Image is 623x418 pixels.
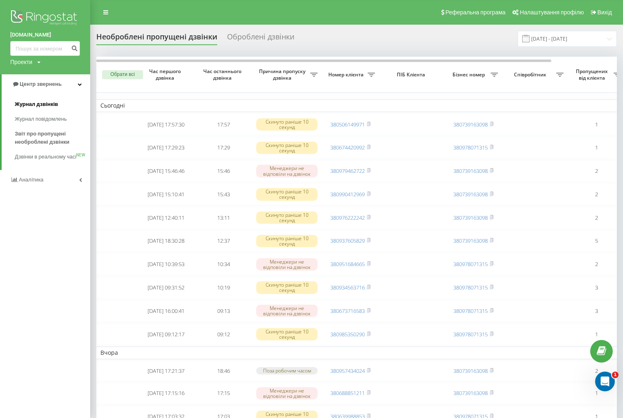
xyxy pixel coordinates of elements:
a: 380978071315 [453,284,488,291]
div: Скинуто раніше 10 секунд [256,188,318,200]
div: Менеджери не відповіли на дзвінок [256,258,318,271]
input: Пошук за номером [10,41,80,56]
a: Дзвінки в реальному часіNEW [15,149,90,164]
td: 10:19 [195,277,252,299]
span: Причина пропуску дзвінка [256,68,310,81]
td: [DATE] 17:29:23 [137,137,195,158]
td: [DATE] 17:21:37 [137,361,195,381]
span: Реферальна програма [446,9,506,16]
a: Журнал повідомлень [15,112,90,126]
td: 18:46 [195,361,252,381]
a: [DOMAIN_NAME] [10,31,80,39]
td: [DATE] 12:40:11 [137,207,195,229]
td: [DATE] 18:30:28 [137,230,195,252]
td: 15:46 [195,160,252,182]
div: Скинуто раніше 10 секунд [256,328,318,340]
img: Ringostat logo [10,8,80,29]
a: 380951684665 [330,260,365,268]
td: 09:12 [195,324,252,345]
td: 17:57 [195,114,252,136]
div: Менеджери не відповіли на дзвінок [256,305,318,317]
a: 380978071315 [453,260,488,268]
a: 380739163098 [453,191,488,198]
a: 380976222242 [330,214,365,221]
td: [DATE] 17:57:30 [137,114,195,136]
a: Звіт про пропущені необроблені дзвінки [15,126,90,149]
div: Скинуто раніше 10 секунд [256,235,318,247]
a: 380674420992 [330,144,365,151]
span: Дзвінки в реальному часі [15,153,76,161]
div: Скинуто раніше 10 секунд [256,118,318,131]
a: 380934563716 [330,284,365,291]
span: Звіт про пропущені необроблені дзвінки [15,130,86,146]
td: [DATE] 09:12:17 [137,324,195,345]
td: [DATE] 16:00:41 [137,300,195,322]
a: 380688851211 [330,389,365,397]
td: 12:37 [195,230,252,252]
a: 380978071315 [453,307,488,315]
div: Оброблені дзвінки [227,32,294,45]
a: Центр звернень [2,74,90,94]
td: 15:43 [195,184,252,205]
div: Менеджери не відповіли на дзвінок [256,387,318,400]
a: 380739163098 [453,167,488,175]
span: Пропущених від клієнта [572,68,614,81]
a: 380739163098 [453,367,488,374]
div: Скинуто раніше 10 секунд [256,281,318,294]
a: 380937605829 [330,237,365,244]
div: Менеджери не відповіли на дзвінок [256,165,318,177]
span: ПІБ Клієнта [386,71,438,78]
span: 1 [612,372,618,378]
a: 380739163098 [453,237,488,244]
span: Журнал повідомлень [15,115,67,123]
span: Бізнес номер [449,71,491,78]
a: Журнал дзвінків [15,97,90,112]
a: 380990412969 [330,191,365,198]
td: 10:34 [195,253,252,275]
a: 380739163098 [453,121,488,128]
span: Час першого дзвінка [144,68,188,81]
td: 09:13 [195,300,252,322]
a: 380957434024 [330,367,365,374]
td: [DATE] 10:39:53 [137,253,195,275]
a: 380985350290 [330,331,365,338]
div: Поза робочим часом [256,367,318,374]
a: 380739163098 [453,214,488,221]
span: Аналiтика [19,177,43,183]
span: Центр звернень [20,81,61,87]
div: Необроблені пропущені дзвінки [96,32,217,45]
span: Журнал дзвінків [15,100,58,108]
div: Скинуто раніше 10 секунд [256,211,318,224]
span: Співробітник [506,71,556,78]
td: 17:29 [195,137,252,158]
a: 380739163098 [453,389,488,397]
div: Проекти [10,58,32,66]
div: Скинуто раніше 10 секунд [256,142,318,154]
a: 380978071315 [453,144,488,151]
span: Час останнього дзвінка [201,68,246,81]
a: 380979462722 [330,167,365,175]
iframe: Intercom live chat [595,372,615,391]
td: [DATE] 15:46:46 [137,160,195,182]
button: Обрати всі [102,70,143,79]
span: Вихід [598,9,612,16]
td: [DATE] 17:15:16 [137,383,195,404]
a: 380506149971 [330,121,365,128]
td: 13:11 [195,207,252,229]
a: 380673716583 [330,307,365,315]
span: Номер клієнта [326,71,368,78]
span: Налаштування профілю [520,9,584,16]
td: [DATE] 09:31:52 [137,277,195,299]
a: 380978071315 [453,331,488,338]
td: 17:15 [195,383,252,404]
td: [DATE] 15:10:41 [137,184,195,205]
